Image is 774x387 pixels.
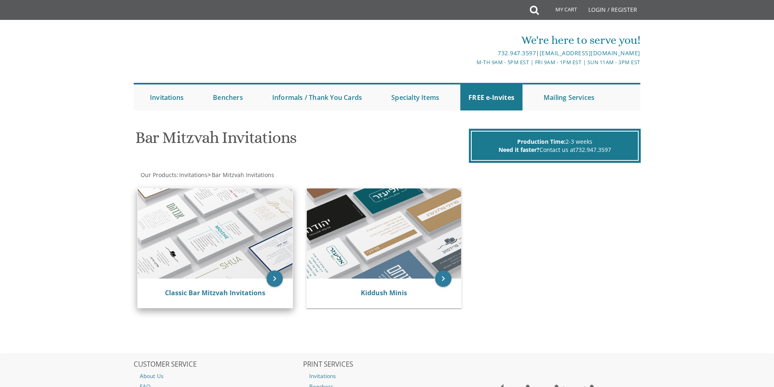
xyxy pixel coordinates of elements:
a: Invitations [303,371,471,381]
img: Kiddush Minis [307,188,462,279]
h2: PRINT SERVICES [303,361,471,369]
div: M-Th 9am - 5pm EST | Fri 9am - 1pm EST | Sun 11am - 3pm EST [303,58,640,67]
a: Specialty Items [383,84,447,110]
div: | [303,48,640,58]
span: Production Time: [517,138,566,145]
a: 732.947.3597 [575,146,611,154]
a: My Cart [538,1,583,21]
a: About Us [134,371,302,381]
a: Bar Mitzvah Invitations [211,171,274,179]
span: Bar Mitzvah Invitations [212,171,274,179]
a: FREE e-Invites [460,84,523,110]
div: We're here to serve you! [303,32,640,48]
a: Benchers [205,84,251,110]
span: > [208,171,274,179]
a: Classic Bar Mitzvah Invitations [165,288,265,297]
a: Our Products [140,171,177,179]
h2: CUSTOMER SERVICE [134,361,302,369]
a: Mailing Services [536,84,603,110]
a: keyboard_arrow_right [435,270,451,287]
div: 2-3 weeks Contact us at [471,131,639,161]
span: Invitations [179,171,208,179]
span: Need it faster? [499,146,540,154]
a: Invitations [142,84,192,110]
a: [EMAIL_ADDRESS][DOMAIN_NAME] [540,49,640,57]
img: Classic Bar Mitzvah Invitations [138,188,293,279]
h1: Bar Mitzvah Invitations [135,129,467,153]
a: Invitations [178,171,208,179]
a: Kiddush Minis [361,288,407,297]
div: : [134,171,387,179]
a: Informals / Thank You Cards [264,84,370,110]
a: keyboard_arrow_right [267,270,283,287]
a: 732.947.3597 [498,49,536,57]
